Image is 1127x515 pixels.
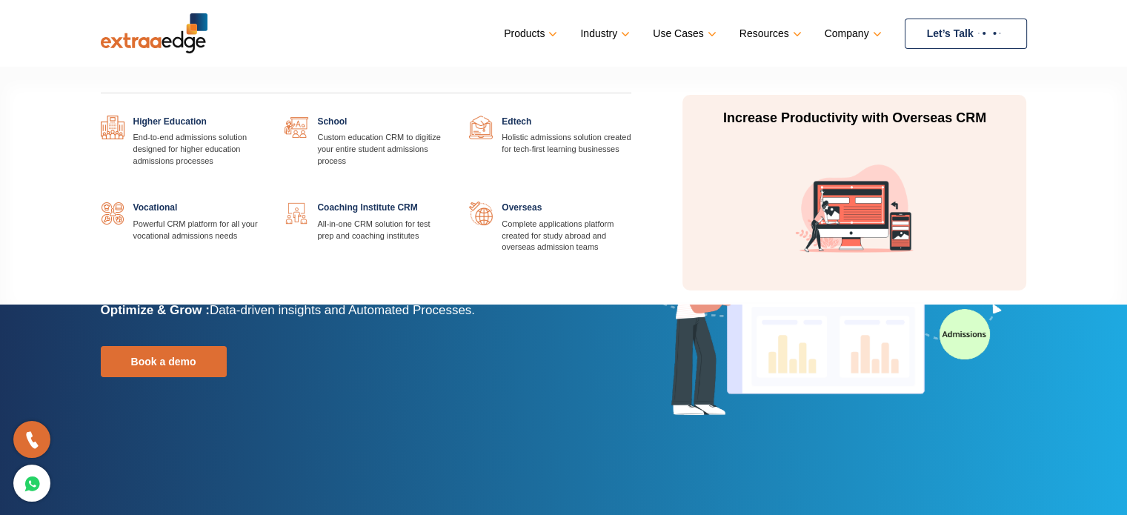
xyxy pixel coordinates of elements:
a: Let’s Talk [905,19,1027,49]
b: Optimize & Grow : [101,303,210,317]
a: Products [504,23,554,44]
a: Use Cases [653,23,713,44]
a: Book a demo [101,346,227,377]
a: Resources [739,23,799,44]
span: Data-driven insights and Automated Processes. [210,303,475,317]
p: Increase Productivity with Overseas CRM [715,110,994,127]
a: Industry [580,23,627,44]
a: Company [825,23,879,44]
